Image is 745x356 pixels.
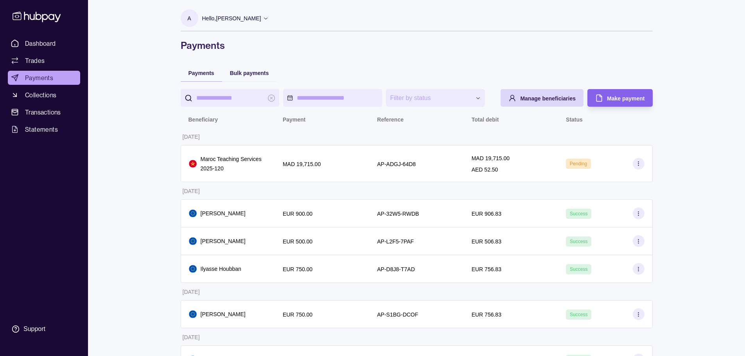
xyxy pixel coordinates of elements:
[189,265,197,273] img: eu
[377,211,419,217] p: AP-32W5-RWDB
[201,237,246,245] p: [PERSON_NAME]
[196,89,264,107] input: search
[566,116,583,123] p: Status
[25,56,45,65] span: Trades
[25,125,58,134] span: Statements
[187,14,191,23] p: A
[201,164,262,173] p: 2025-120
[189,160,197,168] img: ma
[188,116,218,123] p: Beneficiary
[183,188,200,194] p: [DATE]
[8,122,80,136] a: Statements
[201,265,241,273] p: Ilyasse Houbban
[25,90,56,100] span: Collections
[520,95,576,102] span: Manage beneficiaries
[283,266,312,272] p: EUR 750.00
[570,239,587,244] span: Success
[25,73,53,82] span: Payments
[472,116,499,123] p: Total debit
[377,311,418,318] p: AP-S1BG-DCOF
[283,116,305,123] p: Payment
[283,238,312,245] p: EUR 500.00
[570,312,587,317] span: Success
[25,107,61,117] span: Transactions
[472,166,498,173] p: AED 52.50
[472,266,501,272] p: EUR 756.83
[283,211,312,217] p: EUR 900.00
[8,105,80,119] a: Transactions
[8,71,80,85] a: Payments
[377,116,404,123] p: Reference
[202,14,261,23] p: Hello, [PERSON_NAME]
[377,161,416,167] p: AP-ADGJ-64D8
[189,237,197,245] img: eu
[183,289,200,295] p: [DATE]
[181,39,653,52] h1: Payments
[472,311,501,318] p: EUR 756.83
[230,70,269,76] span: Bulk payments
[189,209,197,217] img: eu
[201,310,246,318] p: [PERSON_NAME]
[570,161,587,166] span: Pending
[501,89,583,107] button: Manage beneficiaries
[377,266,415,272] p: AP-D8J8-T7AD
[183,334,200,340] p: [DATE]
[283,311,312,318] p: EUR 750.00
[472,238,501,245] p: EUR 506.83
[607,95,644,102] span: Make payment
[283,161,321,167] p: MAD 19,715.00
[189,310,197,318] img: eu
[570,267,587,272] span: Success
[25,39,56,48] span: Dashboard
[201,155,262,163] p: Maroc Teaching Services
[8,88,80,102] a: Collections
[8,54,80,68] a: Trades
[201,209,246,218] p: [PERSON_NAME]
[587,89,652,107] button: Make payment
[472,211,501,217] p: EUR 906.83
[377,238,414,245] p: AP-L2F5-7PAF
[183,134,200,140] p: [DATE]
[8,36,80,50] a: Dashboard
[570,211,587,216] span: Success
[23,325,45,333] div: Support
[188,70,214,76] span: Payments
[8,321,80,337] a: Support
[472,155,510,161] p: MAD 19,715.00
